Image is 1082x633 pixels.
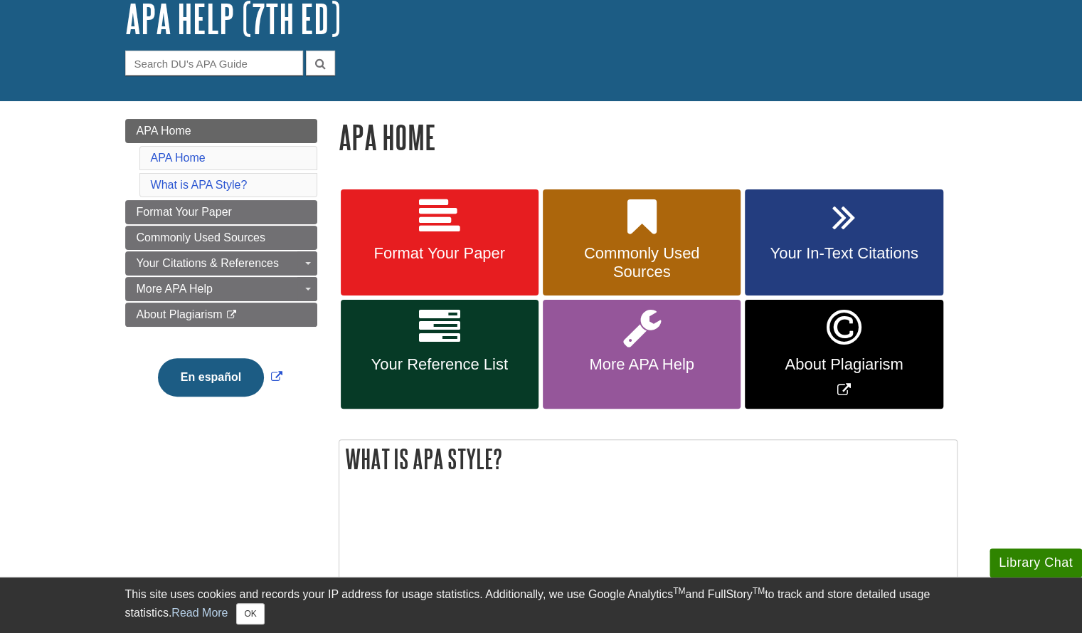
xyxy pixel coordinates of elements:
a: Read More [171,607,228,619]
sup: TM [673,586,685,596]
sup: TM [753,586,765,596]
a: More APA Help [125,277,317,301]
div: This site uses cookies and records your IP address for usage statistics. Additionally, we use Goo... [125,586,958,624]
a: Your In-Text Citations [745,189,943,296]
a: What is APA Style? [151,179,248,191]
span: Format Your Paper [351,244,528,263]
span: Format Your Paper [137,206,232,218]
a: APA Home [151,152,206,164]
a: Link opens in new window [745,300,943,409]
a: Format Your Paper [125,200,317,224]
a: Link opens in new window [154,371,286,383]
span: About Plagiarism [755,355,932,374]
span: Commonly Used Sources [553,244,730,281]
a: Your Reference List [341,300,539,409]
span: More APA Help [553,355,730,374]
h2: What is APA Style? [339,440,957,478]
span: Your Citations & References [137,257,279,269]
span: More APA Help [137,283,213,295]
h1: APA Home [339,119,958,155]
a: About Plagiarism [125,303,317,327]
a: APA Home [125,119,317,143]
a: Your Citations & References [125,251,317,276]
i: This link opens in a new window [226,310,238,320]
input: Search DU's APA Guide [125,51,303,75]
a: More APA Help [543,300,741,409]
span: Your Reference List [351,355,528,374]
button: Library Chat [990,548,1082,577]
span: Commonly Used Sources [137,231,265,244]
div: Guide Page Menu [125,119,317,421]
span: Your In-Text Citations [755,244,932,263]
a: Commonly Used Sources [125,226,317,250]
span: About Plagiarism [137,308,223,320]
span: APA Home [137,125,191,137]
a: Format Your Paper [341,189,539,296]
button: En español [158,358,264,397]
button: Close [236,603,264,624]
a: Commonly Used Sources [543,189,741,296]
